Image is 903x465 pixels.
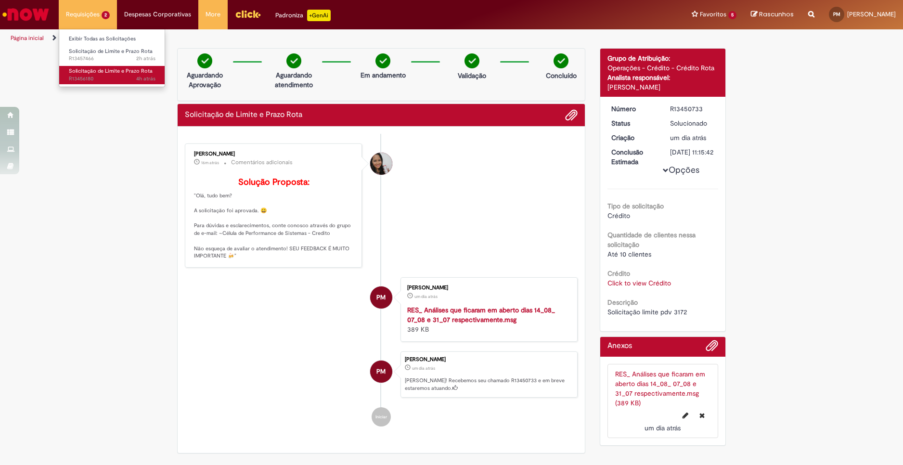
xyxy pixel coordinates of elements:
p: Aguardando Aprovação [181,70,228,90]
p: "Olá, tudo bem? A solicitação foi aprovada. 😀 Para dúvidas e esclarecimentos, conte conosco atrav... [194,178,354,260]
time: 27/08/2025 08:29:41 [670,133,706,142]
ul: Requisições [59,29,165,87]
div: Pedro Arthur Granadeiro Moreira [370,286,392,309]
button: Excluir RES_ Análises que ficaram em aberto dias 14_08_ 07_08 e 31_07 respectivamente.msg [694,408,710,423]
div: [PERSON_NAME] [194,151,354,157]
a: RES_ Análises que ficaram em aberto dias 14_08_ 07_08 e 31_07 respectivamente.msg (389 KB) [615,370,705,407]
p: Validação [458,71,486,80]
img: check-circle-green.png [286,53,301,68]
p: [PERSON_NAME]! Recebemos seu chamado R13450733 e em breve estaremos atuando. [405,377,572,392]
div: Operações - Crédito - Crédito Rota [607,63,719,73]
time: 27/08/2025 08:29:28 [645,424,681,432]
a: RES_ Análises que ficaram em aberto dias 14_08_ 07_08 e 31_07 respectivamente.msg [407,306,555,324]
span: 2h atrás [136,55,155,62]
span: R13457466 [69,55,155,63]
div: [DATE] 11:15:42 [670,147,715,157]
div: Padroniza [275,10,331,21]
span: Solicitação de Limite e Prazo Rota [69,48,153,55]
span: Rascunhos [759,10,794,19]
a: Click to view Crédito [607,279,671,287]
div: 27/08/2025 08:29:41 [670,133,715,142]
div: Grupo de Atribuição: [607,53,719,63]
b: Crédito [607,269,630,278]
span: R13456180 [69,75,155,83]
img: check-circle-green.png [464,53,479,68]
span: um dia atrás [670,133,706,142]
span: Solicitação limite pdv 3172 [607,308,687,316]
span: 4h atrás [136,75,155,82]
span: Requisições [66,10,100,19]
div: Analista responsável: [607,73,719,82]
b: Tipo de solicitação [607,202,664,210]
button: Adicionar anexos [565,109,578,121]
h2: Solicitação de Limite e Prazo Rota Histórico de tíquete [185,111,302,119]
span: um dia atrás [412,365,435,371]
a: Exibir Todas as Solicitações [59,34,165,44]
div: [PERSON_NAME] [607,82,719,92]
span: PM [376,286,386,309]
img: check-circle-green.png [554,53,568,68]
p: Aguardando atendimento [271,70,317,90]
small: Comentários adicionais [231,158,293,167]
p: Concluído [546,71,577,80]
a: Aberto R13456180 : Solicitação de Limite e Prazo Rota [59,66,165,84]
div: Valeria Maria Da Conceicao [370,153,392,175]
a: Rascunhos [751,10,794,19]
span: [PERSON_NAME] [847,10,896,18]
p: +GenAi [307,10,331,21]
b: Descrição [607,298,638,307]
div: 389 KB [407,305,568,334]
span: um dia atrás [645,424,681,432]
ul: Trilhas de página [7,29,595,47]
span: Até 10 clientes [607,250,651,258]
img: check-circle-green.png [375,53,390,68]
time: 27/08/2025 08:29:28 [414,294,438,299]
b: Solução Proposta: [238,177,310,188]
span: More [206,10,220,19]
span: 5 [728,11,736,19]
span: um dia atrás [414,294,438,299]
time: 28/08/2025 13:43:10 [201,160,219,166]
div: [PERSON_NAME] [405,357,572,362]
a: Aberto R13457466 : Solicitação de Limite e Prazo Rota [59,46,165,64]
p: Em andamento [361,70,406,80]
span: Favoritos [700,10,726,19]
span: Crédito [607,211,630,220]
div: Pedro Arthur Granadeiro Moreira [370,361,392,383]
ul: Histórico de tíquete [185,134,578,436]
h2: Anexos [607,342,632,350]
span: Despesas Corporativas [124,10,191,19]
span: Solicitação de Limite e Prazo Rota [69,67,153,75]
b: Quantidade de clientes nessa solicitação [607,231,696,249]
span: 16m atrás [201,160,219,166]
time: 28/08/2025 09:29:25 [136,75,155,82]
dt: Número [604,104,663,114]
dt: Status [604,118,663,128]
div: [PERSON_NAME] [407,285,568,291]
time: 27/08/2025 08:29:41 [412,365,435,371]
img: check-circle-green.png [197,53,212,68]
button: Editar nome de arquivo RES_ Análises que ficaram em aberto dias 14_08_ 07_08 e 31_07 respectivame... [677,408,694,423]
div: Solucionado [670,118,715,128]
a: Página inicial [11,34,44,42]
span: PM [833,11,840,17]
img: ServiceNow [1,5,51,24]
dt: Criação [604,133,663,142]
dt: Conclusão Estimada [604,147,663,167]
button: Adicionar anexos [706,339,718,357]
span: 2 [102,11,110,19]
li: Pedro Arthur Granadeiro Moreira [185,351,578,398]
time: 28/08/2025 12:02:26 [136,55,155,62]
img: click_logo_yellow_360x200.png [235,7,261,21]
div: R13450733 [670,104,715,114]
span: PM [376,360,386,383]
